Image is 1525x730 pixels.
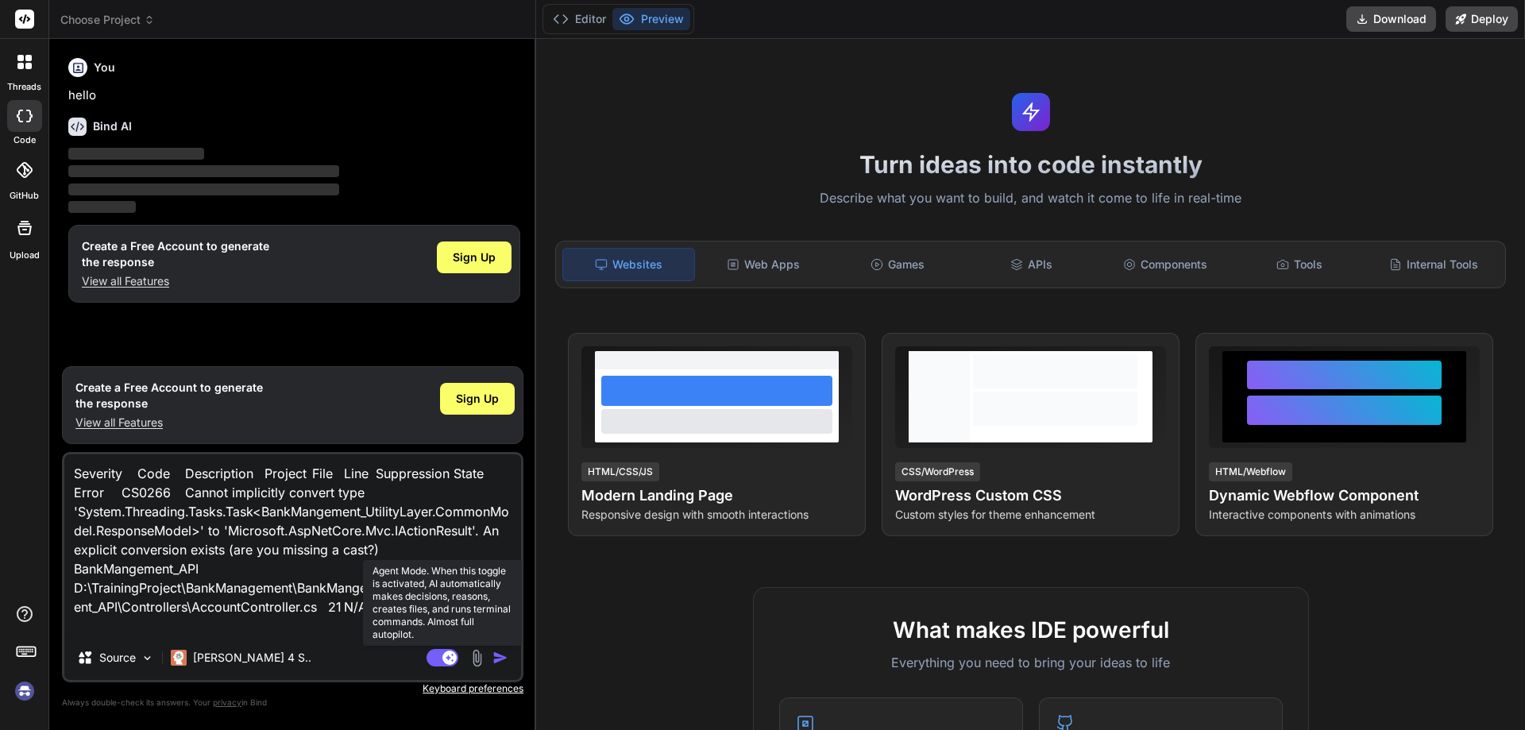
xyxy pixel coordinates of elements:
[171,650,187,666] img: Claude 4 Sonnet
[1346,6,1436,32] button: Download
[779,653,1283,672] p: Everything you need to bring your ideas to life
[1234,248,1365,281] div: Tools
[62,695,523,710] p: Always double-check its answers. Your in Bind
[895,462,980,481] div: CSS/WordPress
[698,248,829,281] div: Web Apps
[193,650,311,666] p: [PERSON_NAME] 4 S..
[68,165,339,177] span: ‌
[11,678,38,705] img: signin
[581,485,852,507] h4: Modern Landing Page
[82,238,269,270] h1: Create a Free Account to generate the response
[68,201,136,213] span: ‌
[99,650,136,666] p: Source
[68,87,520,105] p: hello
[612,8,690,30] button: Preview
[10,189,39,203] label: GitHub
[562,248,695,281] div: Websites
[75,380,263,411] h1: Create a Free Account to generate the response
[468,649,486,667] img: attachment
[60,12,155,28] span: Choose Project
[492,650,508,666] img: icon
[456,391,499,407] span: Sign Up
[82,273,269,289] p: View all Features
[546,150,1515,179] h1: Turn ideas into code instantly
[141,651,154,665] img: Pick Models
[1209,507,1480,523] p: Interactive components with animations
[7,80,41,94] label: threads
[423,648,461,667] button: Agent Mode. When this toggle is activated, AI automatically makes decisions, reasons, creates fil...
[10,249,40,262] label: Upload
[62,682,523,695] p: Keyboard preferences
[1209,485,1480,507] h4: Dynamic Webflow Component
[93,118,132,134] h6: Bind AI
[895,507,1166,523] p: Custom styles for theme enhancement
[68,183,339,195] span: ‌
[94,60,115,75] h6: You
[14,133,36,147] label: code
[1209,462,1292,481] div: HTML/Webflow
[832,248,963,281] div: Games
[546,188,1515,209] p: Describe what you want to build, and watch it come to life in real-time
[546,8,612,30] button: Editor
[75,415,263,431] p: View all Features
[1100,248,1231,281] div: Components
[966,248,1097,281] div: APIs
[64,454,521,635] textarea: Severity Code Description Project File Line Suppression State Error CS0266 Cannot implicitly conv...
[1368,248,1499,281] div: Internal Tools
[213,697,241,707] span: privacy
[581,462,659,481] div: HTML/CSS/JS
[68,148,204,160] span: ‌
[895,485,1166,507] h4: WordPress Custom CSS
[779,613,1283,647] h2: What makes IDE powerful
[453,249,496,265] span: Sign Up
[581,507,852,523] p: Responsive design with smooth interactions
[1446,6,1518,32] button: Deploy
